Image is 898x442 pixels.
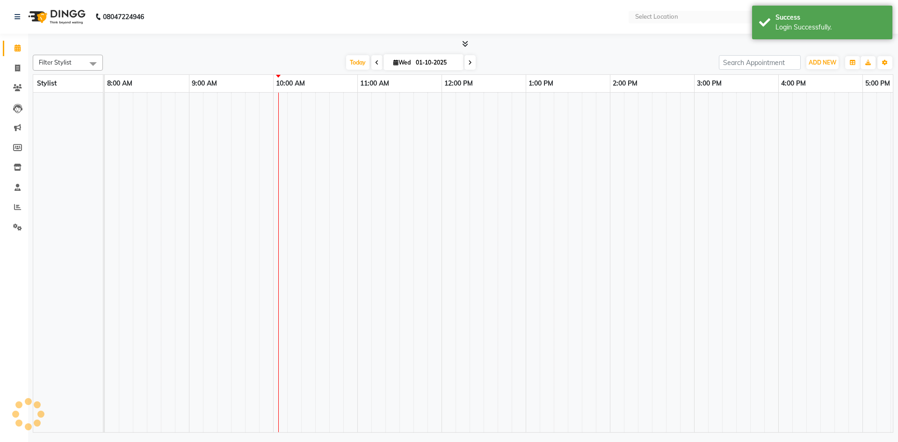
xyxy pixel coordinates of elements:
button: ADD NEW [806,56,839,69]
span: Wed [391,59,413,66]
a: 5:00 PM [863,77,892,90]
span: Filter Stylist [39,58,72,66]
a: 9:00 AM [189,77,219,90]
a: 8:00 AM [105,77,135,90]
input: Search Appointment [719,55,801,70]
b: 08047224946 [103,4,144,30]
a: 2:00 PM [610,77,640,90]
span: Stylist [37,79,57,87]
a: 10:00 AM [274,77,307,90]
a: 1:00 PM [526,77,556,90]
input: 2025-10-01 [413,56,460,70]
a: 3:00 PM [695,77,724,90]
span: ADD NEW [809,59,836,66]
span: Today [346,55,369,70]
img: logo [24,4,88,30]
div: Select Location [635,12,678,22]
div: Success [775,13,885,22]
a: 4:00 PM [779,77,808,90]
div: Login Successfully. [775,22,885,32]
a: 11:00 AM [358,77,391,90]
a: 12:00 PM [442,77,475,90]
